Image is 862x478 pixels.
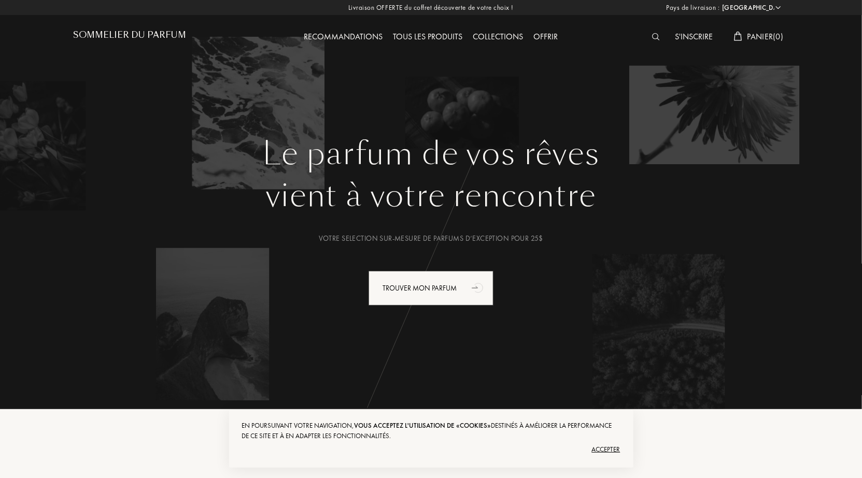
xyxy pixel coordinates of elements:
h1: Sommelier du Parfum [74,30,187,40]
div: S'inscrire [670,31,718,44]
div: En poursuivant votre navigation, destinés à améliorer la performance de ce site et à en adapter l... [242,421,620,441]
div: Accepter [242,441,620,458]
a: Recommandations [299,31,388,42]
span: vous acceptez l'utilisation de «cookies» [355,421,491,430]
div: Offrir [529,31,563,44]
div: Recommandations [299,31,388,44]
div: animation [468,277,489,298]
div: Tous les produits [388,31,468,44]
div: vient à votre rencontre [81,172,781,219]
div: Votre selection sur-mesure de parfums d’exception pour 25$ [81,233,781,244]
span: Pays de livraison : [667,3,720,13]
a: Sommelier du Parfum [74,30,187,44]
h1: Le parfum de vos rêves [81,135,781,172]
div: Collections [468,31,529,44]
span: Panier ( 0 ) [747,31,784,42]
div: Trouver mon parfum [369,271,493,306]
img: cart_white.svg [734,32,742,41]
a: S'inscrire [670,31,718,42]
img: search_icn_white.svg [652,33,660,40]
img: arrow_w.png [774,4,782,11]
a: Tous les produits [388,31,468,42]
a: Trouver mon parfumanimation [361,271,501,306]
a: Offrir [529,31,563,42]
a: Collections [468,31,529,42]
